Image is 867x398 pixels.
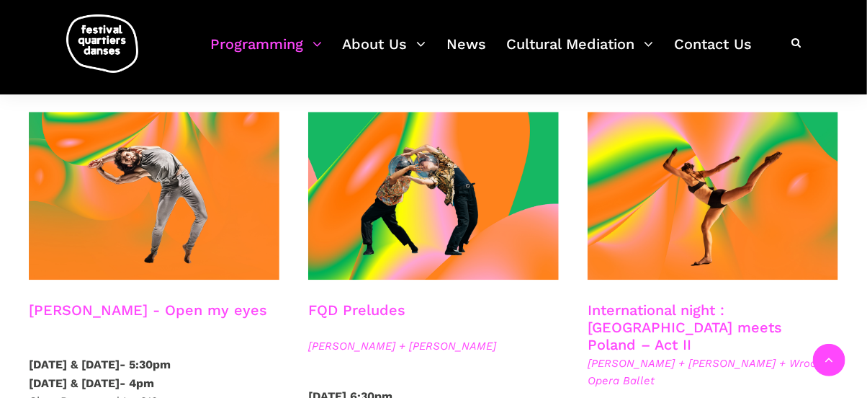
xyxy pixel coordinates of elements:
a: International night : [GEOGRAPHIC_DATA] meets Poland – Act II [588,301,782,353]
img: logo-fqd-med [66,14,138,73]
a: [PERSON_NAME] - Open my eyes [29,301,267,319]
a: Programming [210,32,322,74]
a: About Us [343,32,426,74]
span: [PERSON_NAME] + [PERSON_NAME] [308,337,559,355]
strong: [DATE] & [DATE]- 5:30pm [29,358,171,371]
a: Cultural Mediation [507,32,654,74]
a: FQD Preludes [308,301,405,319]
strong: [DATE] & [DATE]- 4pm [29,376,154,390]
a: News [446,32,486,74]
a: Contact Us [674,32,752,74]
span: [PERSON_NAME] + [PERSON_NAME] + Wroclaw Opera Ballet [588,355,838,389]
